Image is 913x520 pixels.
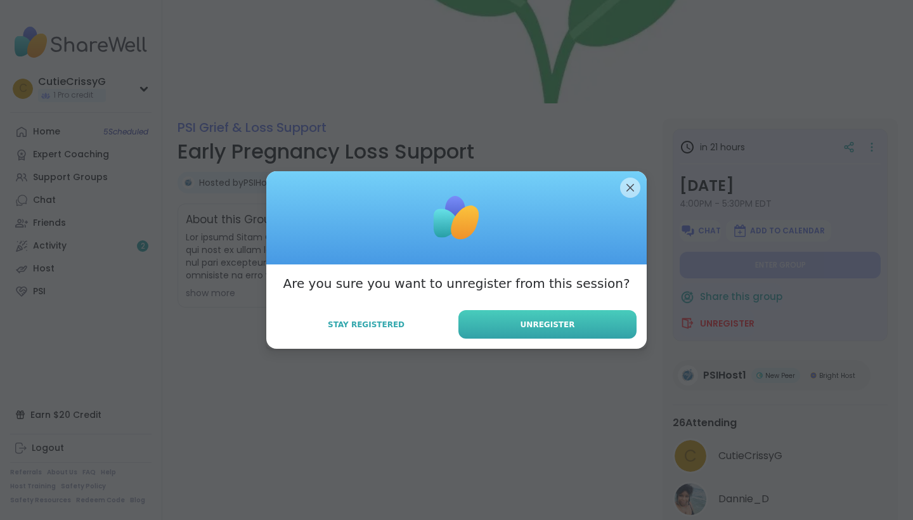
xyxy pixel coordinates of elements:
button: Stay Registered [276,311,456,338]
h3: Are you sure you want to unregister from this session? [283,275,630,292]
span: Unregister [521,319,575,330]
img: ShareWell Logomark [425,186,488,250]
span: Stay Registered [328,319,405,330]
button: Unregister [458,310,637,339]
